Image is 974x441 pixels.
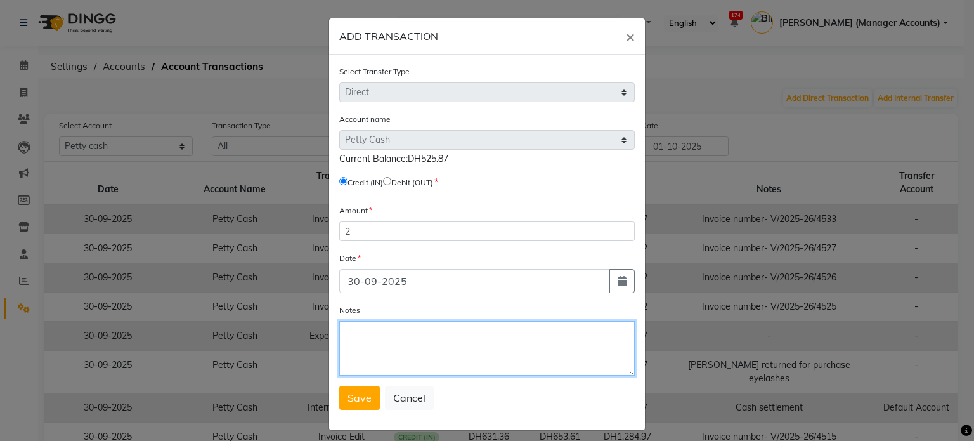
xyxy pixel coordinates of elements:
button: Cancel [385,386,434,410]
label: Select Transfer Type [339,66,410,77]
label: Amount [339,205,372,216]
label: Debit (OUT) [391,177,433,188]
label: Account name [339,114,391,125]
label: Notes [339,305,360,316]
button: Save [339,386,380,410]
span: Save [347,392,372,404]
label: Date [339,253,361,264]
span: Current Balance:DH525.87 [339,153,448,164]
button: Close [616,18,645,54]
span: × [626,27,635,46]
label: Credit (IN) [347,177,383,188]
h6: ADD TRANSACTION [339,29,438,44]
